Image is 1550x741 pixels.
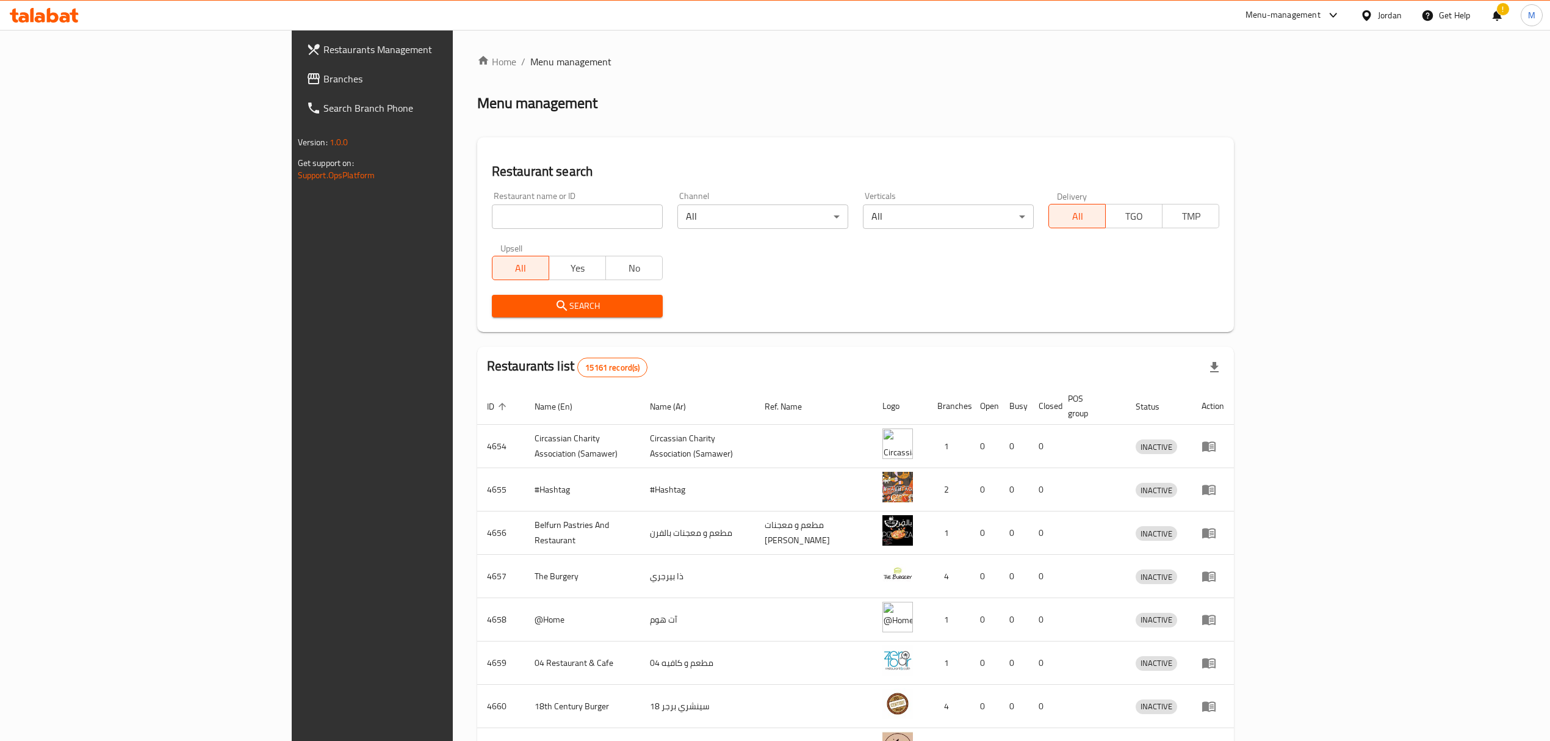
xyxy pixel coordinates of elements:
[487,399,510,414] span: ID
[928,598,970,642] td: 1
[297,93,550,123] a: Search Branch Phone
[554,259,601,277] span: Yes
[640,511,755,555] td: مطعم و معجنات بالفرن
[1245,8,1321,23] div: Menu-management
[1029,511,1058,555] td: 0
[1162,204,1219,228] button: TMP
[525,468,640,511] td: #Hashtag
[525,555,640,598] td: The Burgery
[1000,598,1029,642] td: 0
[970,642,1000,685] td: 0
[1029,425,1058,468] td: 0
[1136,699,1177,714] span: INACTIVE
[330,134,348,150] span: 1.0.0
[1192,388,1234,425] th: Action
[298,167,375,183] a: Support.OpsPlatform
[1202,656,1224,670] div: Menu
[928,425,970,468] td: 1
[1200,353,1229,382] div: Export file
[1136,439,1177,454] div: INACTIVE
[882,515,913,546] img: Belfurn Pastries And Restaurant
[549,256,606,280] button: Yes
[755,511,872,555] td: مطعم و معجنات [PERSON_NAME]
[1068,391,1112,421] span: POS group
[1202,699,1224,714] div: Menu
[640,425,755,468] td: ​Circassian ​Charity ​Association​ (Samawer)
[1029,598,1058,642] td: 0
[882,689,913,719] img: 18th Century Burger
[577,358,647,377] div: Total records count
[882,602,913,632] img: @Home
[492,295,663,317] button: Search
[1000,425,1029,468] td: 0
[530,54,611,69] span: Menu management
[970,388,1000,425] th: Open
[1136,526,1177,541] div: INACTIVE
[535,399,588,414] span: Name (En)
[1136,699,1177,714] div: INACTIVE
[970,425,1000,468] td: 0
[970,685,1000,728] td: 0
[477,93,597,113] h2: Menu management
[525,685,640,728] td: 18th Century Burger
[970,555,1000,598] td: 0
[640,685,755,728] td: 18 سينشري برجر
[1136,527,1177,541] span: INACTIVE
[298,155,354,171] span: Get support on:
[1136,613,1177,627] span: INACTIVE
[882,645,913,676] img: 04 Restaurant & Cafe
[882,558,913,589] img: The Burgery
[928,642,970,685] td: 1
[1029,642,1058,685] td: 0
[525,511,640,555] td: Belfurn Pastries And Restaurant
[1136,656,1177,670] span: INACTIVE
[640,555,755,598] td: ذا بيرجري
[1202,439,1224,454] div: Menu
[1000,511,1029,555] td: 0
[297,35,550,64] a: Restaurants Management
[1111,208,1158,225] span: TGO
[928,685,970,728] td: 4
[525,598,640,642] td: @Home
[882,472,913,502] img: #Hashtag
[928,468,970,511] td: 2
[1029,388,1058,425] th: Closed
[1378,9,1402,22] div: Jordan
[1136,656,1177,671] div: INACTIVE
[1136,483,1177,497] span: INACTIVE
[1136,570,1177,584] span: INACTIVE
[1029,685,1058,728] td: 0
[970,598,1000,642] td: 0
[578,362,647,374] span: 15161 record(s)
[1029,555,1058,598] td: 0
[1000,642,1029,685] td: 0
[873,388,928,425] th: Logo
[1202,526,1224,540] div: Menu
[1054,208,1101,225] span: All
[525,642,640,685] td: 04 Restaurant & Cafe
[1000,388,1029,425] th: Busy
[497,259,544,277] span: All
[611,259,658,277] span: No
[487,357,648,377] h2: Restaurants list
[492,256,549,280] button: All
[500,244,523,252] label: Upsell
[298,134,328,150] span: Version:
[970,511,1000,555] td: 0
[525,425,640,468] td: ​Circassian ​Charity ​Association​ (Samawer)
[1000,468,1029,511] td: 0
[492,162,1220,181] h2: Restaurant search
[928,511,970,555] td: 1
[928,555,970,598] td: 4
[323,42,541,57] span: Restaurants Management
[1000,685,1029,728] td: 0
[297,64,550,93] a: Branches
[1105,204,1162,228] button: TGO
[1000,555,1029,598] td: 0
[882,428,913,459] img: ​Circassian ​Charity ​Association​ (Samawer)
[605,256,663,280] button: No
[1202,569,1224,584] div: Menu
[1202,612,1224,627] div: Menu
